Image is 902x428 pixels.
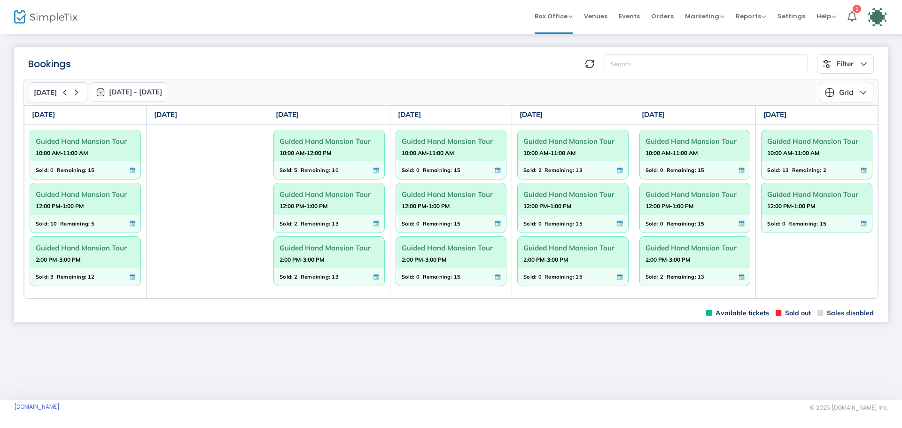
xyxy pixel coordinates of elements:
[645,218,659,229] span: Sold:
[60,218,90,229] span: Remaining:
[50,272,54,282] span: 3
[91,82,167,102] button: [DATE] - [DATE]
[36,187,135,202] span: Guided Hand Mansion Tour
[280,272,293,282] span: Sold:
[301,218,330,229] span: Remaining:
[645,187,745,202] span: Guided Hand Mansion Tour
[698,272,704,282] span: 13
[823,165,826,175] span: 2
[294,272,297,282] span: 2
[538,165,542,175] span: 2
[402,241,501,255] span: Guided Hand Mansion Tour
[523,147,575,159] strong: 10:00 AM-11:00 AM
[523,254,568,265] strong: 2:00 PM-3:00 PM
[778,4,805,28] span: Settings
[36,165,49,175] span: Sold:
[575,218,582,229] span: 15
[816,12,836,21] span: Help
[651,4,674,28] span: Orders
[523,134,622,148] span: Guided Hand Mansion Tour
[332,272,338,282] span: 13
[402,218,415,229] span: Sold:
[28,57,71,71] m-panel-title: Bookings
[767,218,780,229] span: Sold:
[523,165,537,175] span: Sold:
[767,187,866,202] span: Guided Hand Mansion Tour
[538,218,542,229] span: 0
[660,218,663,229] span: 0
[706,309,769,318] span: Available tickets
[792,165,822,175] span: Remaining:
[402,134,501,148] span: Guided Hand Mansion Tour
[660,272,663,282] span: 2
[698,165,704,175] span: 15
[523,200,571,212] strong: 12:00 PM-1:00 PM
[88,272,94,282] span: 12
[575,272,582,282] span: 15
[91,218,94,229] span: 5
[280,241,379,255] span: Guided Hand Mansion Tour
[50,218,57,229] span: 10
[782,165,789,175] span: 13
[402,165,415,175] span: Sold:
[36,147,88,159] strong: 10:00 AM-11:00 AM
[544,272,574,282] span: Remaining:
[268,106,390,125] th: [DATE]
[645,134,745,148] span: Guided Hand Mansion Tour
[402,200,450,212] strong: 12:00 PM-1:00 PM
[523,272,537,282] span: Sold:
[544,218,574,229] span: Remaining:
[280,134,379,148] span: Guided Hand Mansion Tour
[423,272,452,282] span: Remaining:
[523,218,537,229] span: Sold:
[584,4,607,28] span: Venues
[667,218,696,229] span: Remaining:
[782,218,785,229] span: 0
[585,59,594,69] img: refresh-data
[776,309,811,318] span: Sold out
[301,272,330,282] span: Remaining:
[645,165,659,175] span: Sold:
[402,272,415,282] span: Sold:
[767,134,866,148] span: Guided Hand Mansion Tour
[280,147,331,159] strong: 10:00 AM-12:00 PM
[817,309,874,318] span: Sales disabled
[280,254,324,265] strong: 2:00 PM-3:00 PM
[96,87,105,97] img: monthly
[294,165,297,175] span: 5
[57,272,86,282] span: Remaining:
[301,165,330,175] span: Remaining:
[57,165,86,175] span: Remaining:
[544,165,574,175] span: Remaining:
[423,165,452,175] span: Remaining:
[535,12,573,21] span: Box Office
[34,88,57,97] span: [DATE]
[820,83,873,102] button: Grid
[523,241,622,255] span: Guided Hand Mansion Tour
[853,5,861,13] div: 1
[416,218,420,229] span: 0
[36,241,135,255] span: Guided Hand Mansion Tour
[24,106,147,125] th: [DATE]
[454,165,460,175] span: 15
[280,200,327,212] strong: 12:00 PM-1:00 PM
[280,165,293,175] span: Sold:
[825,88,834,97] img: grid
[36,200,84,212] strong: 12:00 PM-1:00 PM
[604,54,808,74] input: Search
[810,404,888,412] span: © 2025 [DOMAIN_NAME] Inc.
[645,254,690,265] strong: 2:00 PM-3:00 PM
[402,147,454,159] strong: 10:00 AM-11:00 AM
[575,165,582,175] span: 13
[146,106,268,125] th: [DATE]
[645,200,693,212] strong: 12:00 PM-1:00 PM
[685,12,724,21] span: Marketing
[698,218,704,229] span: 15
[454,272,460,282] span: 15
[736,12,766,21] span: Reports
[36,218,49,229] span: Sold:
[14,403,60,411] a: [DOMAIN_NAME]
[817,54,874,74] button: Filter
[332,218,338,229] span: 13
[454,218,460,229] span: 15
